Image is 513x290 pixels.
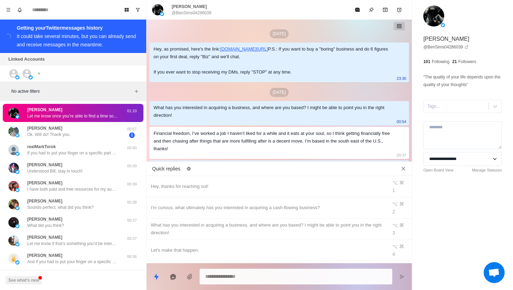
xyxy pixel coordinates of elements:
p: Let me know if that’s something you’d be interested in and I can set you up on a call with my con... [27,241,118,247]
img: picture [441,23,445,27]
img: picture [8,235,19,246]
p: 00:54 [397,118,407,125]
img: picture [8,217,19,228]
a: Open Board View [423,167,453,173]
div: ⌥ ⌘ 2 [392,200,408,215]
img: picture [160,12,164,16]
p: 00:37 [123,217,141,223]
img: picture [8,199,19,209]
p: [PERSON_NAME] [27,125,62,131]
p: And if you had to put your finger on a specific part of the process that’s holding you back from ... [27,259,118,265]
p: 00:39 [123,181,141,187]
img: picture [15,206,20,210]
p: [PERSON_NAME] [27,216,62,222]
div: Financial freedom, I’ve worked a job I haven’t liked for a while and it eats at your soul, so I t... [154,130,394,153]
p: If you had to put your finger on a specific part of the process that’s holding you back from acqu... [27,150,118,156]
img: picture [152,4,163,15]
p: 00:39 [123,163,141,169]
img: picture [15,242,20,246]
button: Send message [395,270,409,284]
a: Open chat [484,262,505,283]
p: Let me know once you’re able to find a time so I can confirm that on my end + shoot over the pre-... [27,113,118,119]
p: [PERSON_NAME] [27,107,62,113]
a: Manage Statuses [472,167,502,173]
img: picture [15,188,20,192]
button: See what's new [6,276,42,284]
p: 00:38 [123,199,141,205]
div: Getting your Twitter messages history [17,24,138,32]
div: ⌥ ⌘ 3 [392,221,408,237]
span: 1 [129,132,135,138]
a: [DOMAIN_NAME][URL] [220,46,268,52]
p: 101 [423,59,430,65]
img: picture [15,133,20,137]
p: [PERSON_NAME] [27,198,62,204]
div: ⌥ ⌘ 1 [392,179,408,194]
button: Reply with AI [166,270,180,284]
button: Board View [121,4,132,15]
img: picture [15,152,20,156]
img: picture [8,253,19,264]
div: It could take several minutes, but you can already send and receive messages in the meantime. [17,33,136,47]
p: [PERSON_NAME] [27,180,62,186]
p: 00:36 [123,254,141,260]
div: I'm curious, what ultimately has you interested in acquiring a cash-flowing business? [151,204,383,212]
p: 00:40 [123,145,141,151]
button: Pin [364,3,378,17]
button: Quick replies [149,270,163,284]
p: Quick replies [152,165,180,173]
p: Understood Bill, stay in touch! [27,168,83,174]
img: picture [423,6,444,26]
p: 00:37 [123,236,141,242]
div: What has you interested in acquiring a business, and where are you based? I might be able to poin... [151,221,383,237]
p: No active filters [11,88,132,94]
p: 00:57 [123,126,141,132]
p: [PERSON_NAME] [27,162,62,168]
img: picture [8,126,19,137]
button: Edit quick replies [183,163,194,174]
p: I have both paid and free resources for my audience! [27,186,118,192]
p: [PERSON_NAME] [27,234,62,241]
p: 01:10 [123,108,141,114]
img: picture [8,181,19,191]
div: Let's make that happen. [151,246,383,254]
p: Ok. Will do! Thank you. [27,131,70,138]
p: [PERSON_NAME] [423,35,469,43]
p: Sounds perfect, what did you think? [27,204,94,211]
p: [DATE] [270,29,289,38]
button: Add account [35,69,43,78]
img: picture [15,115,20,119]
a: @BenSims04286039 [423,44,469,50]
p: [DATE] [270,88,289,97]
img: picture [8,108,19,118]
div: What has you interested in acquiring a business, and where are you based? I might be able to poin... [154,104,394,119]
div: Hey, thanks for reaching out! [151,183,383,190]
img: picture [15,170,20,174]
p: [PERSON_NAME] [27,252,62,259]
button: Archive [378,3,392,17]
button: Close quick replies [398,163,409,174]
p: [PERSON_NAME] [172,3,207,10]
p: 21 [452,59,457,65]
div: ⌥ ⌘ 4 [392,243,408,258]
div: Hey, as promised, here's the link: P.S.: If you want to buy a "boring" business and do 6 figures ... [154,45,394,76]
img: picture [15,260,20,265]
p: “The quality of your life depends upon the quality of your thoughts” [423,73,502,89]
p: Linked Accounts [8,56,45,63]
p: @BenSims04286039 [172,10,211,16]
button: Add reminder [392,3,406,17]
p: 23:30 [397,75,407,82]
img: picture [8,145,19,155]
button: Menu [3,4,14,15]
img: picture [15,75,20,79]
button: Notifications [14,4,25,15]
button: Add filters [132,87,141,96]
img: picture [8,163,19,173]
button: Mark as read [350,3,364,17]
p: Following [432,59,449,65]
img: picture [29,75,33,79]
img: picture [15,224,20,228]
p: Followers [458,59,476,65]
p: What did you think? [27,222,64,229]
p: 20:37 [397,151,407,159]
